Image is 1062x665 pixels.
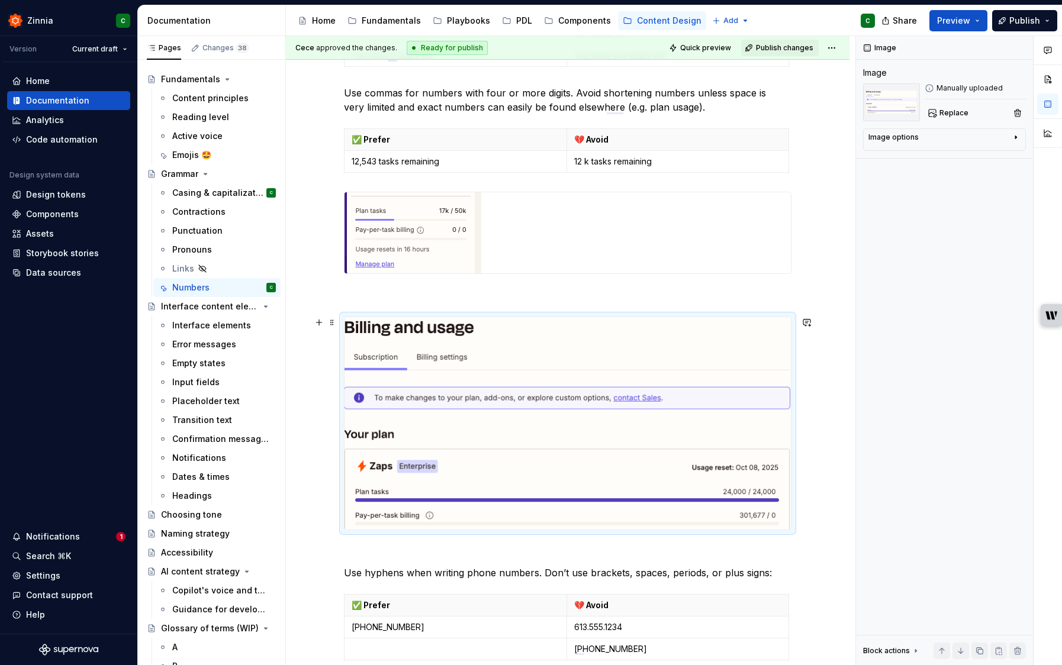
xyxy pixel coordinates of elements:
a: Placeholder text [153,392,281,411]
div: Contact support [26,589,93,601]
a: Fundamentals [343,11,426,30]
div: Settings [26,570,60,582]
a: Confirmation messages [153,430,281,448]
div: Accessibility [161,547,213,559]
div: A [172,641,178,653]
a: Transition text [153,411,281,430]
a: Copilot's voice and tone [153,581,281,600]
div: Ready for publish [407,41,488,55]
button: Search ⌘K [7,547,130,566]
a: Fundamentals [142,70,281,89]
a: Guidance for developers [153,600,281,619]
div: Dates & times [172,471,230,483]
p: [PHONE_NUMBER] [574,643,782,655]
div: Documentation [147,15,281,27]
div: Emojis 🤩 [172,149,211,161]
div: Links [172,263,194,275]
a: Dates & times [153,467,281,486]
button: Contact support [7,586,130,605]
div: Glossary of terms (WIP) [161,622,259,634]
div: Confirmation messages [172,433,270,445]
a: Emojis 🤩 [153,146,281,164]
div: Block actions [863,646,910,656]
a: NumbersC [153,278,281,297]
div: C [865,16,870,25]
div: Placeholder text [172,395,240,407]
div: Copilot's voice and tone [172,585,270,596]
a: Content principles [153,89,281,108]
div: Version [9,44,37,54]
div: Guidance for developers [172,603,270,615]
a: Error messages [153,335,281,354]
div: Manually uploaded [925,83,1026,93]
div: Playbooks [447,15,490,27]
div: Contractions [172,206,226,218]
div: Punctuation [172,225,223,237]
button: ZinniaC [2,8,135,33]
span: Share [893,15,917,27]
button: Image options [868,133,1021,147]
div: Documentation [26,95,89,106]
a: Playbooks [428,11,495,30]
div: Active voice [172,130,223,142]
a: Notifications [153,448,281,467]
span: Current draft [72,44,118,54]
div: Content Design [637,15,701,27]
div: AI content strategy [161,566,240,577]
div: C [270,282,273,293]
div: Zinnia [27,15,53,27]
a: Punctuation [153,221,281,240]
button: Replace [925,105,974,121]
div: Casing & capitalization [172,187,264,199]
div: Transition text [172,414,232,426]
p: 12 k tasks remaining [574,156,782,167]
a: Pronouns [153,240,281,259]
div: Interface elements [172,319,251,331]
a: Reading level [153,108,281,127]
a: A [153,638,281,657]
div: Naming strategy [161,528,230,540]
p: Use commas for numbers with four or more digits. Avoid shortening numbers unless space is very li... [344,86,791,114]
a: Grammar [142,164,281,183]
span: 1 [116,532,125,541]
img: b508bae6-6acf-4b31-9c35-4998ce369913.png [863,83,920,121]
p: 613.555.1234 [574,621,782,633]
a: Components [7,205,130,224]
button: Publish [992,10,1057,31]
div: Fundamentals [161,73,220,85]
div: Components [558,15,611,27]
div: Notifications [26,531,80,543]
a: Home [7,72,130,91]
button: Current draft [67,41,133,57]
button: Quick preview [665,40,736,56]
a: Interface content elements [142,297,281,316]
div: Grammar [161,168,198,180]
div: Fundamentals [362,15,421,27]
div: Input fields [172,376,220,388]
div: Home [312,15,336,27]
div: Code automation [26,134,98,146]
span: Quick preview [680,43,731,53]
div: Reading level [172,111,229,123]
div: Choosing tone [161,509,222,521]
button: Notifications1 [7,527,130,546]
button: Publish changes [741,40,819,56]
a: Choosing tone [142,505,281,524]
div: Help [26,609,45,621]
img: 753206d8-52ed-4dd9-b4a2-c6c280179ade.png [345,192,481,273]
div: Search ⌘K [26,550,71,562]
a: Code automation [7,130,130,149]
div: Design system data [9,170,79,180]
div: Components [26,208,79,220]
svg: Supernova Logo [39,644,98,656]
span: Publish changes [756,43,813,53]
div: Pronouns [172,244,212,256]
a: Naming strategy [142,524,281,543]
p: ✅ Prefer [352,599,559,611]
p: ✅ Prefer [352,134,559,146]
p: Use hyphens when writing phone numbers. Don’t use brackets, spaces, periods, or plus signs: [344,566,791,580]
div: Notifications [172,452,226,464]
a: Components [539,11,616,30]
a: Analytics [7,111,130,130]
div: C [121,16,125,25]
